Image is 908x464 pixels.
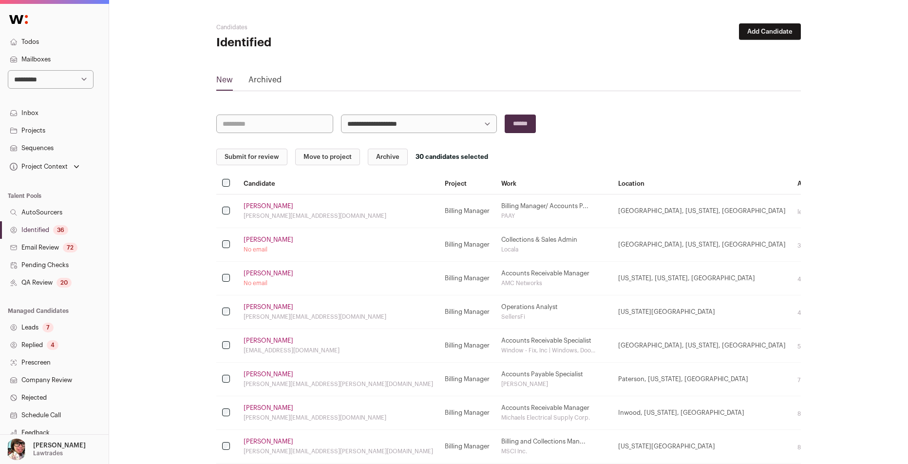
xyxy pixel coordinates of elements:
div: 8 minutes ago [797,444,858,451]
div: Locala [501,246,606,253]
td: Billing Manager [439,430,495,464]
td: [US_STATE], [US_STATE], [GEOGRAPHIC_DATA] [612,262,792,295]
td: Paterson, [US_STATE], [GEOGRAPHIC_DATA] [612,363,792,396]
td: [GEOGRAPHIC_DATA], [US_STATE], [GEOGRAPHIC_DATA] [612,228,792,262]
div: No email [244,279,433,287]
div: Window - Fix, Inc | Windows, Doo... [501,347,606,354]
div: [EMAIL_ADDRESS][DOMAIN_NAME] [244,347,433,354]
div: [PERSON_NAME][EMAIL_ADDRESS][PERSON_NAME][DOMAIN_NAME] [244,380,433,388]
div: less than a minute ago [797,208,858,216]
td: Accounts Receivable Manager [495,262,612,295]
div: 36 [53,225,68,235]
div: 5 minutes ago [797,343,858,350]
div: Michaels Electrical Supply Corp. [501,414,606,422]
a: New [216,74,233,90]
div: Project Context [8,163,68,171]
th: Work [495,173,612,194]
a: [PERSON_NAME] [244,303,293,311]
td: Billing Manager [439,194,495,228]
button: Archive [368,149,408,165]
img: Wellfound [4,10,33,29]
div: 72 [63,243,77,252]
td: [US_STATE][GEOGRAPHIC_DATA] [612,295,792,329]
div: SellersFi [501,313,606,321]
td: Billing Manager [439,228,495,262]
div: No email [244,246,433,253]
a: Archived [248,74,282,90]
div: 3 minutes ago [797,242,858,250]
td: Accounts Receivable Specialist [495,329,612,363]
td: Operations Analyst [495,295,612,329]
td: [GEOGRAPHIC_DATA], [US_STATE], [GEOGRAPHIC_DATA] [612,194,792,228]
div: [PERSON_NAME][EMAIL_ADDRESS][DOMAIN_NAME] [244,313,433,321]
td: Accounts Receivable Manager [495,396,612,430]
a: [PERSON_NAME] [244,337,293,345]
td: Accounts Payable Specialist [495,363,612,396]
td: Billing Manager [439,295,495,329]
a: [PERSON_NAME] [244,404,293,412]
div: [PERSON_NAME][EMAIL_ADDRESS][PERSON_NAME][DOMAIN_NAME] [244,447,433,455]
a: [PERSON_NAME] [244,270,293,277]
td: Billing and Collections Man... [495,430,612,464]
a: [PERSON_NAME] [244,370,293,378]
td: Billing Manager [439,396,495,430]
div: 20 [57,278,72,288]
div: 4 [47,340,58,350]
div: 4 minutes ago [797,275,858,283]
h1: Identified [216,35,411,51]
td: Billing Manager [439,329,495,363]
div: AMC Networks [501,279,606,287]
div: PAAY [501,212,606,220]
button: Add Candidate [739,23,801,40]
img: 14759586-medium_jpg [6,439,27,460]
p: Lawtrades [33,449,63,457]
td: Billing Manager [439,262,495,295]
div: MSCI Inc. [501,447,606,455]
td: Billing Manager [439,363,495,396]
div: [PERSON_NAME][EMAIL_ADDRESS][DOMAIN_NAME] [244,212,433,220]
td: Inwood, [US_STATE], [GEOGRAPHIC_DATA] [612,396,792,430]
div: 8 minutes ago [797,410,858,418]
button: Open dropdown [4,439,88,460]
th: Added [792,173,864,194]
button: Submit for review [216,149,287,165]
th: Location [612,173,792,194]
h2: Candidates [216,23,411,31]
div: [PERSON_NAME] [501,380,606,388]
td: [US_STATE][GEOGRAPHIC_DATA] [612,430,792,464]
div: [PERSON_NAME][EMAIL_ADDRESS][DOMAIN_NAME] [244,414,433,422]
a: [PERSON_NAME] [244,236,293,244]
a: [PERSON_NAME] [244,438,293,445]
td: Collections & Sales Admin [495,228,612,262]
button: Move to project [295,149,360,165]
a: [PERSON_NAME] [244,202,293,210]
div: 7 [42,323,54,332]
button: Open dropdown [8,160,81,174]
div: 7 minutes ago [797,376,858,384]
td: [GEOGRAPHIC_DATA], [US_STATE], [GEOGRAPHIC_DATA] [612,329,792,363]
td: Billing Manager/ Accounts P... [495,194,612,228]
th: Candidate [238,173,439,194]
p: [PERSON_NAME] [33,442,86,449]
div: 4 minutes ago [797,309,858,317]
div: 30 candidates selected [416,153,488,161]
th: Project [439,173,495,194]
